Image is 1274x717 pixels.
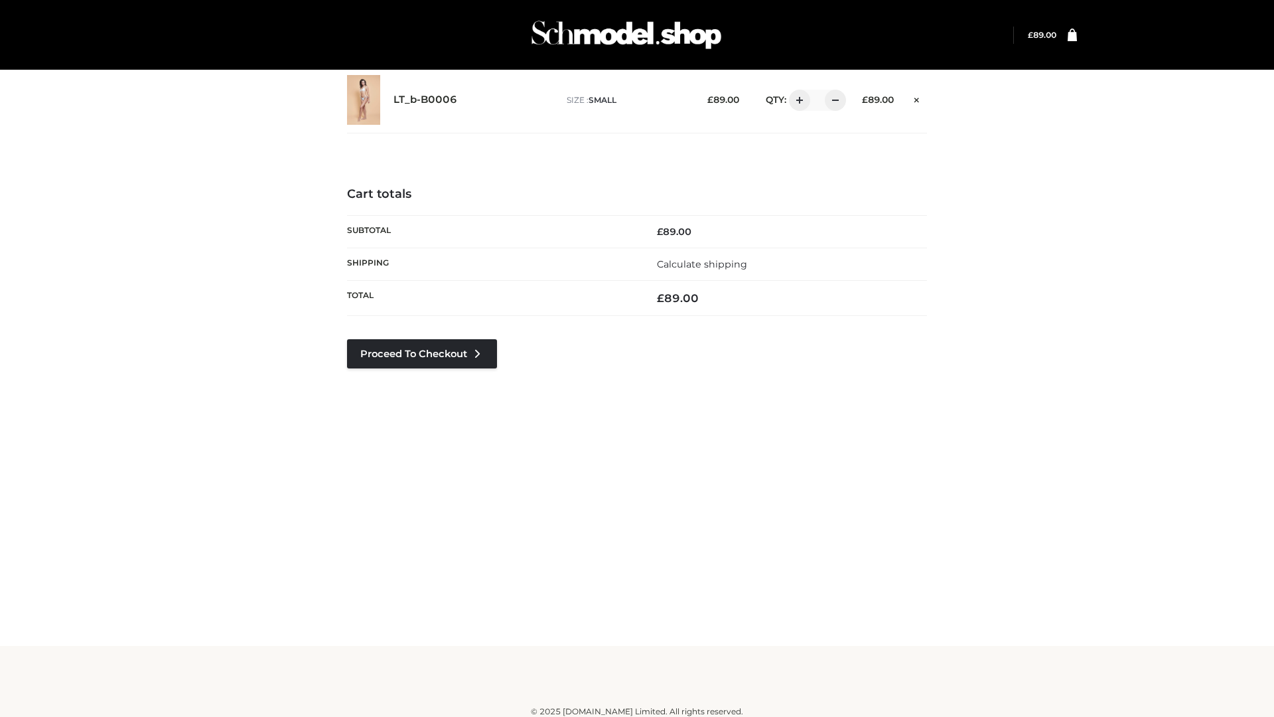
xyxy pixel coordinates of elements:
bdi: 89.00 [657,291,699,305]
span: £ [707,94,713,105]
a: Proceed to Checkout [347,339,497,368]
span: £ [657,226,663,238]
a: £89.00 [1028,30,1056,40]
a: Remove this item [907,90,927,107]
th: Total [347,281,637,316]
h4: Cart totals [347,187,927,202]
th: Subtotal [347,215,637,248]
th: Shipping [347,248,637,280]
img: Schmodel Admin 964 [527,9,726,61]
bdi: 89.00 [862,94,894,105]
bdi: 89.00 [657,226,691,238]
span: £ [1028,30,1033,40]
span: £ [862,94,868,105]
bdi: 89.00 [707,94,739,105]
a: LT_b-B0006 [393,94,457,106]
bdi: 89.00 [1028,30,1056,40]
a: Calculate shipping [657,258,747,270]
p: size : [567,94,687,106]
span: SMALL [589,95,616,105]
span: £ [657,291,664,305]
div: QTY: [752,90,841,111]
